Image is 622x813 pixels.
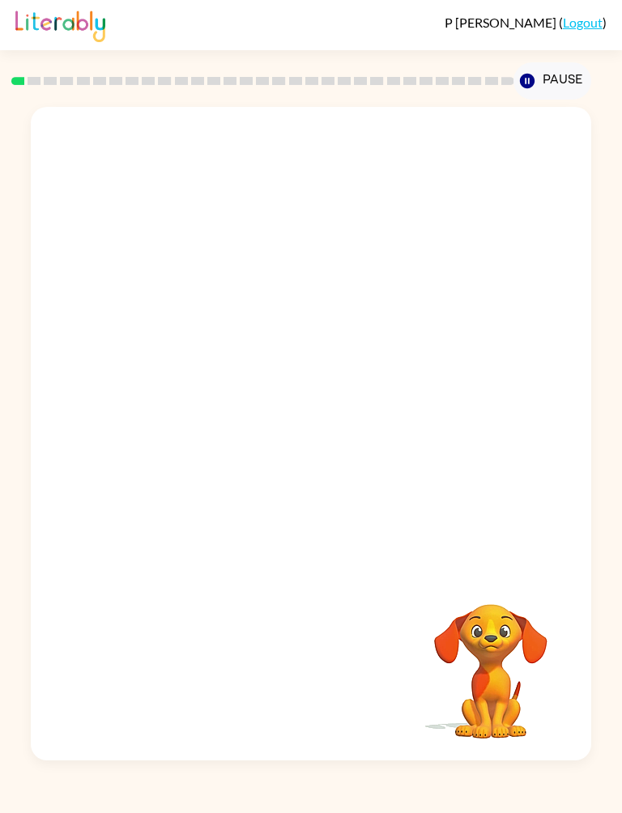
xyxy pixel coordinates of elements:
button: Pause [513,62,590,100]
img: Literably [15,6,105,42]
video: Your browser must support playing .mp4 files to use Literably. Please try using another browser. [410,579,572,741]
a: Logout [563,15,603,30]
span: P [PERSON_NAME] [445,15,559,30]
div: ( ) [445,15,607,30]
